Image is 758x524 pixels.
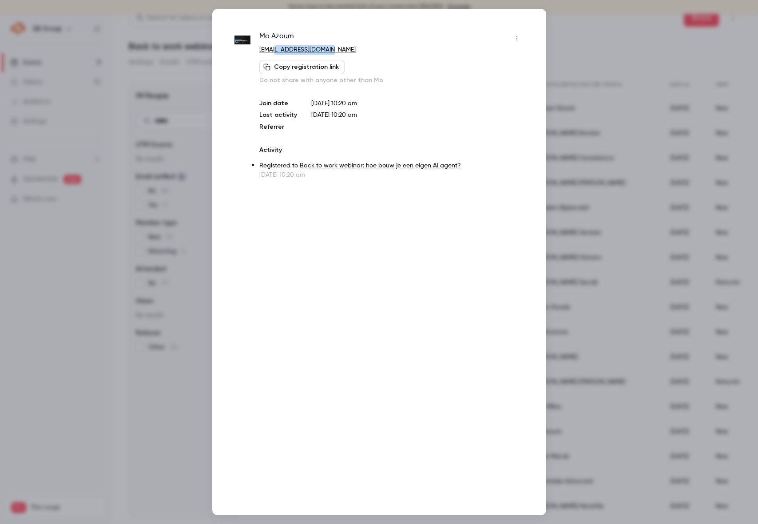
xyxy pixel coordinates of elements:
p: Last activity [259,111,297,120]
p: Referrer [259,123,297,131]
a: Back to work webinar: hoe bouw je een eigen AI agent? [300,163,461,169]
p: Activity [259,146,524,155]
button: Copy registration link [259,60,345,74]
a: [EMAIL_ADDRESS][DOMAIN_NAME] [259,47,356,53]
span: [DATE] 10:20 am [311,112,357,118]
p: [DATE] 10:20 am [259,171,524,179]
img: nextlevelprofs.nl [234,36,251,45]
p: Join date [259,99,297,108]
p: Do not share with anyone other than Mo [259,76,524,85]
span: Mo Azoum [259,31,294,45]
p: [DATE] 10:20 am [311,99,524,108]
p: Registered to [259,161,524,171]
